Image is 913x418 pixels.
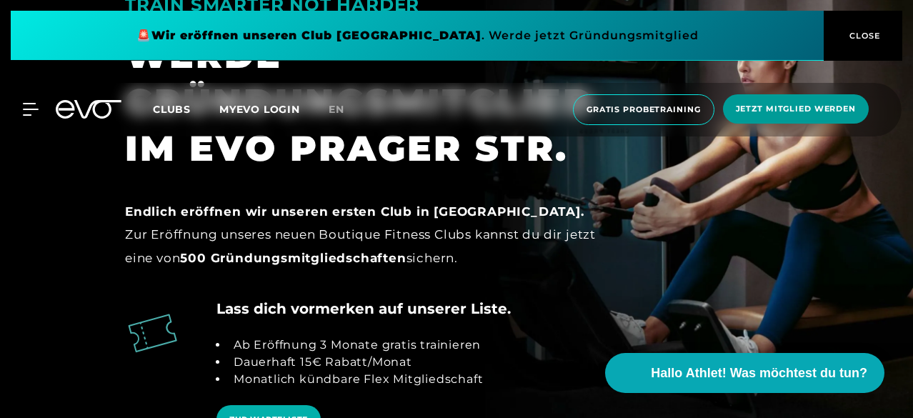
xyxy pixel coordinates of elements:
[125,200,617,269] div: Zur Eröffnung unseres neuen Boutique Fitness Clubs kannst du dir jetzt eine von sichern.
[587,104,701,116] span: Gratis Probetraining
[228,337,483,354] li: Ab Eröffnung 3 Monate gratis trainieren
[153,102,219,116] a: Clubs
[228,354,483,371] li: Dauerhaft 15€ Rabatt/Monat
[846,29,881,42] span: CLOSE
[228,371,483,388] li: Monatlich kündbare Flex Mitgliedschaft
[125,204,584,219] strong: Endlich eröffnen wir unseren ersten Club in [GEOGRAPHIC_DATA].
[651,364,867,383] span: Hallo Athlet! Was möchtest du tun?
[216,298,511,319] h4: Lass dich vormerken auf unserer Liste.
[569,94,719,125] a: Gratis Probetraining
[180,251,406,265] strong: 500 Gründungsmitgliedschaften
[329,101,361,118] a: en
[824,11,902,61] button: CLOSE
[329,103,344,116] span: en
[153,103,191,116] span: Clubs
[719,94,873,125] a: Jetzt Mitglied werden
[605,353,884,393] button: Hallo Athlet! Was möchtest du tun?
[219,103,300,116] a: MYEVO LOGIN
[736,103,856,115] span: Jetzt Mitglied werden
